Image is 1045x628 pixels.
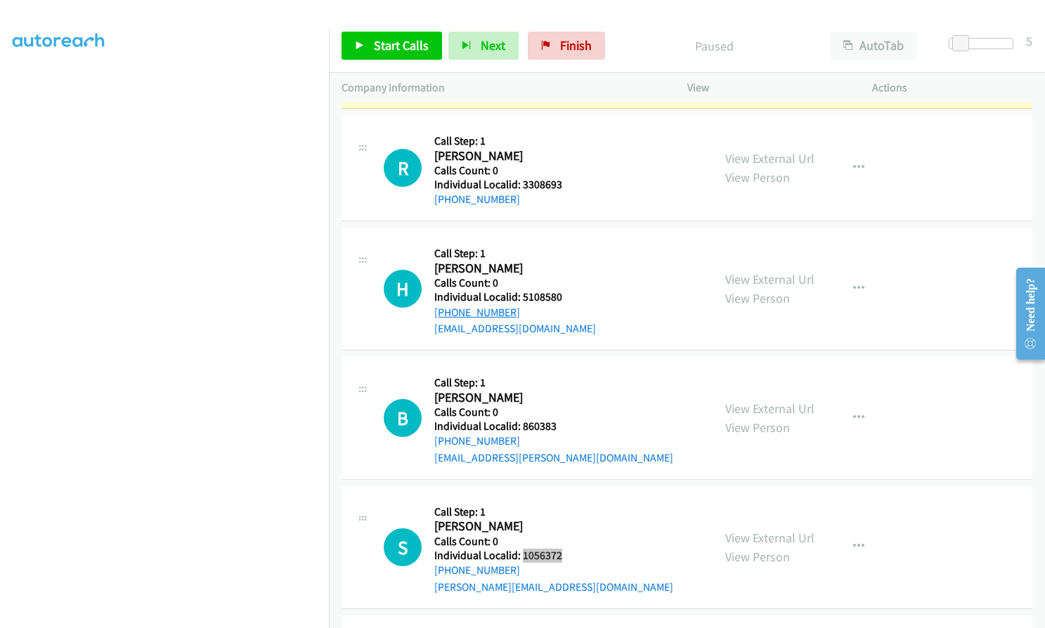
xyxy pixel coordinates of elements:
h5: Call Step: 1 [434,247,596,261]
h2: [PERSON_NAME] [434,518,594,535]
a: View External Url [725,530,814,546]
h2: [PERSON_NAME] [434,148,594,164]
button: AutoTab [830,32,917,60]
a: Finish [528,32,605,60]
a: Start Calls [342,32,442,60]
h5: Calls Count: 0 [434,276,596,290]
a: [PHONE_NUMBER] [434,434,520,447]
h2: [PERSON_NAME] [434,390,594,406]
h1: H [384,270,422,308]
a: [PERSON_NAME][EMAIL_ADDRESS][DOMAIN_NAME] [434,580,673,594]
a: View Person [725,549,790,565]
a: View Person [725,419,790,436]
h5: Call Step: 1 [434,134,594,148]
a: View Person [725,169,790,185]
div: 5 [1026,32,1032,51]
div: The call is yet to be attempted [384,528,422,566]
h5: Call Step: 1 [434,376,673,390]
a: [EMAIL_ADDRESS][DOMAIN_NAME] [434,322,596,335]
h5: Call Step: 1 [434,505,673,519]
div: The call is yet to be attempted [384,149,422,187]
h1: R [384,149,422,187]
h1: S [384,528,422,566]
h5: Individual Localid: 1056372 [434,549,673,563]
span: Next [481,37,505,53]
iframe: Resource Center [1004,258,1045,369]
h5: Individual Localid: 3308693 [434,178,594,192]
div: The call is yet to be attempted [384,270,422,308]
button: Next [448,32,519,60]
h5: Calls Count: 0 [434,535,673,549]
h5: Individual Localid: 860383 [434,419,673,433]
h2: [PERSON_NAME] [434,261,594,277]
a: View External Url [725,271,814,287]
a: [PHONE_NUMBER] [434,306,520,319]
p: Company Information [342,79,662,96]
a: [PHONE_NUMBER] [434,563,520,577]
p: Paused [624,37,805,55]
h5: Calls Count: 0 [434,405,673,419]
p: View [687,79,848,96]
a: [EMAIL_ADDRESS][PERSON_NAME][DOMAIN_NAME] [434,451,673,464]
h5: Calls Count: 0 [434,164,594,178]
a: View Person [725,290,790,306]
p: Actions [872,79,1032,96]
span: Finish [560,37,592,53]
h1: B [384,399,422,437]
a: View External Url [725,150,814,166]
a: [PHONE_NUMBER] [434,192,520,206]
span: Start Calls [374,37,429,53]
a: View External Url [725,400,814,417]
h5: Individual Localid: 5108580 [434,290,596,304]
